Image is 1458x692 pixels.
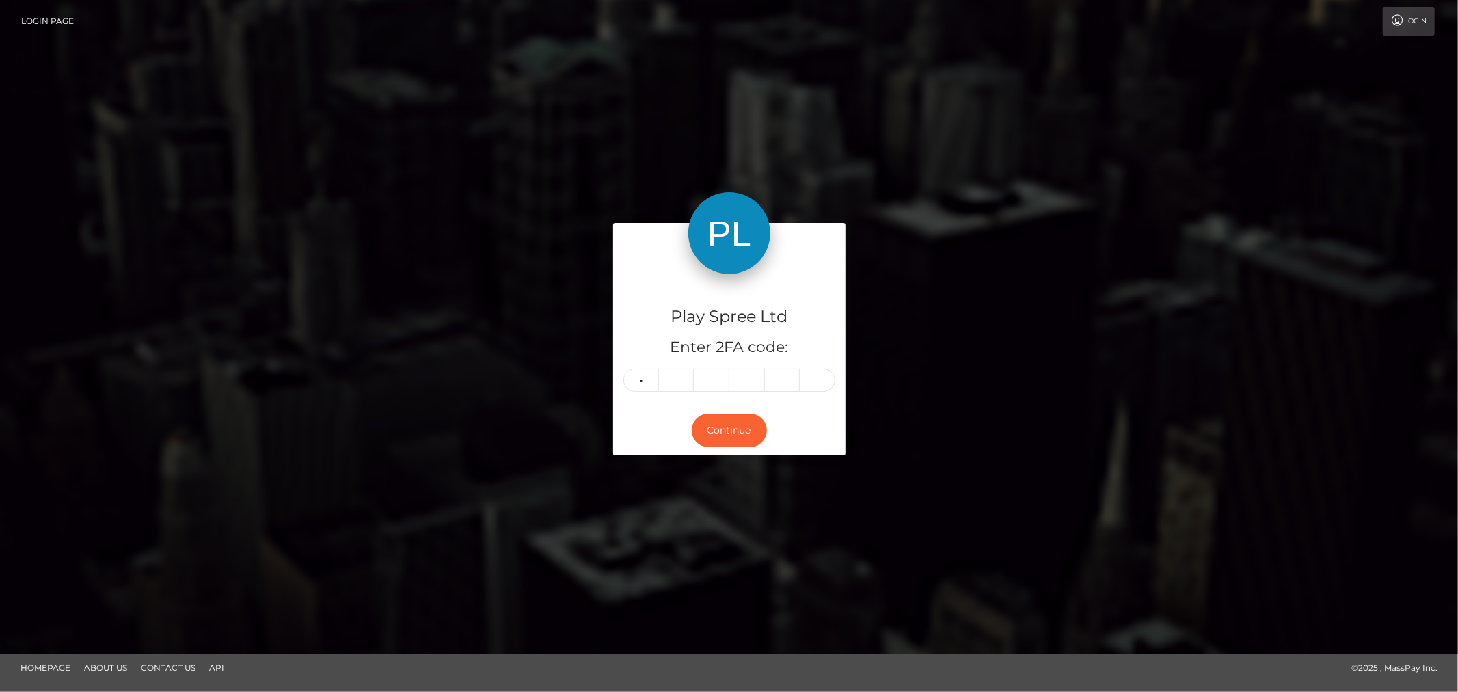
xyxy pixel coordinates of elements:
a: About Us [79,657,133,678]
button: Continue [692,414,767,447]
a: Contact Us [135,657,201,678]
div: © 2025 , MassPay Inc. [1351,661,1448,676]
a: API [204,657,230,678]
img: Play Spree Ltd [688,192,770,274]
h5: Enter 2FA code: [623,337,835,358]
a: Login Page [21,7,74,36]
h4: Play Spree Ltd [623,305,835,329]
a: Homepage [15,657,76,678]
a: Login [1383,7,1435,36]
